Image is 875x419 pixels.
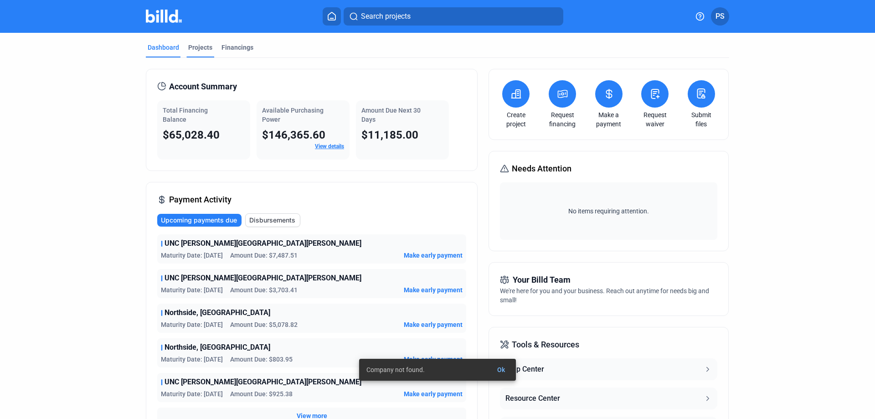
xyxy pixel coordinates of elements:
[639,110,671,129] a: Request waiver
[500,110,532,129] a: Create project
[230,251,298,260] span: Amount Due: $7,487.51
[230,285,298,295] span: Amount Due: $3,703.41
[165,307,270,318] span: Northside, [GEOGRAPHIC_DATA]
[169,80,237,93] span: Account Summary
[161,320,223,329] span: Maturity Date: [DATE]
[146,10,182,23] img: Billd Company Logo
[404,320,463,329] button: Make early payment
[361,129,418,141] span: $11,185.00
[188,43,212,52] div: Projects
[165,342,270,353] span: Northside, [GEOGRAPHIC_DATA]
[404,285,463,295] button: Make early payment
[161,285,223,295] span: Maturity Date: [DATE]
[163,107,208,123] span: Total Financing Balance
[262,107,324,123] span: Available Purchasing Power
[221,43,253,52] div: Financings
[169,193,232,206] span: Payment Activity
[161,355,223,364] span: Maturity Date: [DATE]
[262,129,325,141] span: $146,365.60
[404,251,463,260] button: Make early payment
[593,110,625,129] a: Make a payment
[504,207,713,216] span: No items requiring attention.
[500,287,709,304] span: We're here for you and your business. Reach out anytime for needs big and small!
[512,162,571,175] span: Needs Attention
[513,274,571,286] span: Your Billd Team
[490,362,512,378] button: Ok
[711,7,729,26] button: PS
[685,110,717,129] a: Submit files
[245,213,300,227] button: Disbursements
[165,273,361,284] span: UNC [PERSON_NAME][GEOGRAPHIC_DATA][PERSON_NAME]
[161,389,223,398] span: Maturity Date: [DATE]
[230,320,298,329] span: Amount Due: $5,078.82
[148,43,179,52] div: Dashboard
[505,393,560,404] div: Resource Center
[230,389,293,398] span: Amount Due: $925.38
[512,338,579,351] span: Tools & Resources
[500,388,717,409] button: Resource Center
[361,11,411,22] span: Search projects
[165,377,361,388] span: UNC [PERSON_NAME][GEOGRAPHIC_DATA][PERSON_NAME]
[366,365,425,374] span: Company not found.
[249,216,295,225] span: Disbursements
[500,358,717,380] button: Help Center
[161,251,223,260] span: Maturity Date: [DATE]
[361,107,421,123] span: Amount Due Next 30 Days
[230,355,293,364] span: Amount Due: $803.95
[315,143,344,150] a: View details
[163,129,220,141] span: $65,028.40
[715,11,725,22] span: PS
[165,238,361,249] span: UNC [PERSON_NAME][GEOGRAPHIC_DATA][PERSON_NAME]
[161,216,237,225] span: Upcoming payments due
[157,214,242,227] button: Upcoming payments due
[497,366,505,373] span: Ok
[546,110,578,129] a: Request financing
[344,7,563,26] button: Search projects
